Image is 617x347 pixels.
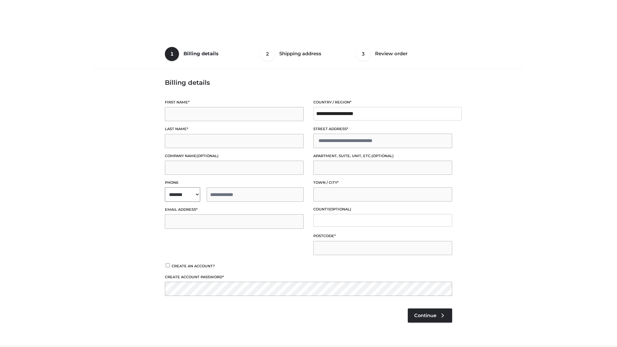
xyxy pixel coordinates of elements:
span: (optional) [196,154,219,158]
label: Street address [313,126,452,132]
label: Postcode [313,233,452,239]
span: Review order [375,50,407,57]
span: 3 [356,47,371,61]
label: Apartment, suite, unit, etc. [313,153,452,159]
input: Create an account? [165,263,171,267]
span: Billing details [183,50,219,57]
span: Continue [414,313,436,318]
span: 1 [165,47,179,61]
span: (optional) [371,154,394,158]
label: Last name [165,126,304,132]
label: Company name [165,153,304,159]
a: Continue [408,308,452,323]
label: Email address [165,207,304,213]
span: Create an account? [172,264,215,268]
label: Phone [165,180,304,186]
label: Country / Region [313,99,452,105]
h3: Billing details [165,79,452,86]
label: County [313,206,452,212]
span: Shipping address [279,50,321,57]
label: First name [165,99,304,105]
label: Create account password [165,274,452,280]
span: (optional) [329,207,351,211]
label: Town / City [313,180,452,186]
span: 2 [261,47,275,61]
